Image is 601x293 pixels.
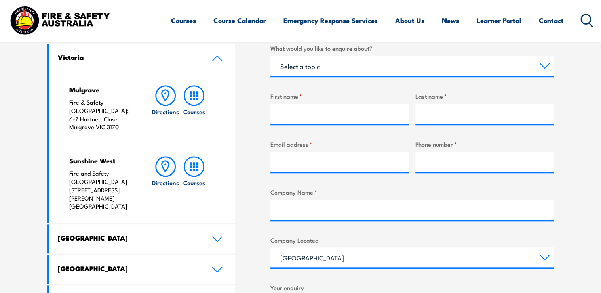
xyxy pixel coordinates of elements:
h4: [GEOGRAPHIC_DATA] [58,234,200,242]
a: Courses [180,156,208,211]
h6: Courses [183,107,205,116]
a: [GEOGRAPHIC_DATA] [49,224,235,253]
label: Company Name [270,188,554,197]
a: Directions [151,156,180,211]
label: Phone number [415,140,554,149]
a: Learner Portal [477,10,521,31]
a: [GEOGRAPHIC_DATA] [49,255,235,284]
a: Contact [539,10,564,31]
label: Last name [415,92,554,101]
p: Fire and Safety [GEOGRAPHIC_DATA] [STREET_ADDRESS][PERSON_NAME] [GEOGRAPHIC_DATA] [69,169,135,211]
h4: Victoria [58,53,200,61]
a: Course Calendar [213,10,266,31]
a: Directions [151,85,180,131]
a: Courses [180,85,208,131]
h4: Mulgrave [69,85,135,94]
a: About Us [395,10,424,31]
label: Company Located [270,236,554,245]
a: Victoria [49,44,235,73]
h4: Sunshine West [69,156,135,165]
a: Emergency Response Services [283,10,378,31]
label: Email address [270,140,409,149]
a: News [442,10,459,31]
label: What would you like to enquire about? [270,44,554,53]
h4: [GEOGRAPHIC_DATA] [58,264,200,273]
h6: Directions [152,178,179,187]
h6: Courses [183,178,205,187]
h6: Directions [152,107,179,116]
label: Your enquiry [270,283,554,292]
label: First name [270,92,409,101]
a: Courses [171,10,196,31]
p: Fire & Safety [GEOGRAPHIC_DATA]: 6-7 Hartnett Close Mulgrave VIC 3170 [69,98,135,131]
